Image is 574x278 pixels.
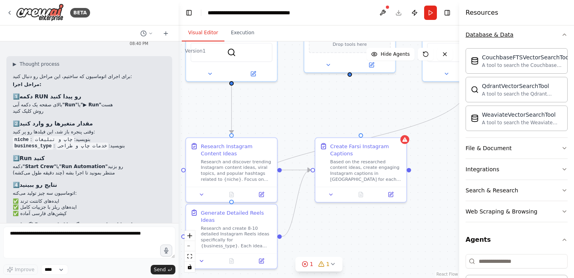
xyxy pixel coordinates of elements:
[13,92,166,100] h3: 1️⃣
[295,257,342,272] button: 11
[224,25,261,41] button: Execution
[232,69,274,78] button: Open in side panel
[466,45,568,137] div: Database & Data
[466,138,568,159] button: File & Document
[201,209,273,224] div: Generate Detailed Reels Ideas
[330,143,402,157] div: Create Farsi Instagram Captions
[15,266,34,273] span: Improve
[13,82,41,87] strong: مراحل اجرا:
[482,119,562,126] div: A tool to search the Weaviate database for relevant information on internal documents.
[13,61,16,67] span: ▶
[185,231,195,241] button: zoom in
[482,82,562,90] div: QdrantVectorSearchTool
[216,256,247,265] button: No output available
[466,8,498,18] h4: Resources
[13,129,166,135] p: وقتی پنجره باز شد، این فیلدها رو پر کنید:
[482,53,570,61] div: CouchbaseFTSVectorSearchTool
[310,260,313,268] span: 1
[249,190,274,199] button: Open in side panel
[13,198,166,205] li: ✅ ایده‌های کانتنت ترند
[182,25,224,41] button: Visual Editor
[13,204,166,211] li: ✅ ایده‌های ریلز با جزییات کامل
[3,264,38,275] button: Improve
[381,51,410,57] span: Hide Agents
[466,208,537,215] div: Web Scraping & Browsing
[20,120,93,127] strong: مقدار متغیرها رو وارد کنید
[366,48,415,61] button: Hide Agents
[137,29,156,38] button: Switch to previous chat
[13,74,166,80] p: برای اجرای اتوماسیون که ساختیم، این مراحل رو دنبال کنید:
[471,114,479,122] img: WeaviateVectorSearchTool
[482,111,562,119] div: WeaviateVectorSearchTool
[13,154,166,162] h3: 3️⃣
[185,231,195,272] div: React Flow controls
[20,93,81,100] strong: دکمه RUN رو پیدا کنید
[62,102,78,108] strong: "Run"
[345,190,376,199] button: No output available
[56,143,108,150] code: خدمات چاپ و طراحی
[13,164,166,170] li: دکمه یا رو بزنید
[70,8,90,18] div: BETA
[185,48,206,54] div: Version 1
[13,136,30,143] code: niche
[22,164,56,169] strong: "Start Crew"
[201,143,273,157] div: Research Instagram Content Ideas
[183,7,195,18] button: Hide left sidebar
[185,251,195,262] button: fit view
[208,9,297,17] nav: breadcrumb
[466,229,568,251] button: Agents
[130,41,166,47] div: 08:40 PM
[466,159,568,180] button: Integrations
[159,29,172,38] button: Start a new chat
[185,204,278,269] div: Generate Detailed Reels IdeasResearch and create 8-10 detailed Instagram Reels ideas specifically...
[59,164,108,169] strong: "Run Automation"
[185,137,278,203] div: Research Instagram Content IdeasResearch and discover trending Instagram content ideas, viral top...
[482,62,570,69] div: A tool to search the Couchbase database for relevant information on internal documents.
[216,190,247,199] button: No output available
[20,182,57,188] strong: نتایج رو ببینید
[249,256,274,265] button: Open in side panel
[185,262,195,272] button: toggle interactivity
[33,136,74,143] code: چاپ و تبلیغات
[482,91,562,97] div: A tool to search the Qdrant database for relevant information on internal documents.
[13,108,166,115] li: روش کلیک کنید
[20,61,59,67] span: Thought process
[471,57,479,65] img: CouchbaseFTSVectorSearchTool
[160,245,172,256] button: Click to speak your automation idea
[13,137,166,143] li: : بنویسید:
[315,137,407,203] div: Create Farsi Instagram CaptionsBased on the researched content ideas, create engaging Instagram c...
[466,186,518,194] div: Search & Research
[13,61,59,67] button: ▶Thought process
[333,41,367,48] span: Drop tools here
[228,86,235,133] g: Edge from afa45f42-f006-46d7-bb6b-31ac51ece26a to bd8c2cae-7ad3-43c1-bab2-293715445380
[326,260,330,268] span: 1
[154,266,166,273] span: Send
[185,241,195,251] button: zoom out
[471,86,479,94] img: QdrantVectorSearchTool
[201,159,273,182] div: Research and discover trending Instagram content ideas, viral topics, and popular hashtags relate...
[201,225,273,249] div: Research and create 8-10 detailed Instagram Reels ideas specifically for {business_type}. Each id...
[13,181,166,189] h3: 4️⃣
[13,102,166,108] li: بالای صفحه یک دکمه آبی یا هست
[350,61,392,69] button: Open in side panel
[151,265,175,274] button: Send
[442,7,453,18] button: Hide right sidebar
[466,31,513,39] div: Database & Data
[13,143,166,149] li: : بنویسید:
[466,180,568,201] button: Search & Research
[13,119,166,127] h3: 2️⃣
[20,155,45,161] strong: Run کنید
[13,211,166,217] li: ✅ کپشن‌های فارسی آماده
[282,166,311,240] g: Edge from 05f43117-bd6f-429e-94b6-f2bb94ef39d5 to 2857df03-ade5-47f2-9dbd-c89b1bddfd75
[466,24,568,45] button: Database & Data
[378,190,403,199] button: Open in side panel
[282,166,311,174] g: Edge from bd8c2cae-7ad3-43c1-bab2-293715445380 to 2857df03-ade5-47f2-9dbd-c89b1bddfd75
[16,4,64,22] img: Logo
[330,159,402,182] div: Based on the researched content ideas, create engaging Instagram captions in [GEOGRAPHIC_DATA] fo...
[227,48,236,57] img: SerperDevTool
[13,170,166,176] li: منتظر بمونید تا اجرا بشه (چند دقیقه طول می‌کشه)
[466,144,512,152] div: File & Document
[81,102,101,108] strong: "▶ Run"
[466,201,568,222] button: Web Scraping & Browsing
[13,222,164,234] strong: اگه دکمه Run رو نمی‌بینید یا مشکلی داشتید، بهم بگید تا کمکتون کنم! 🚀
